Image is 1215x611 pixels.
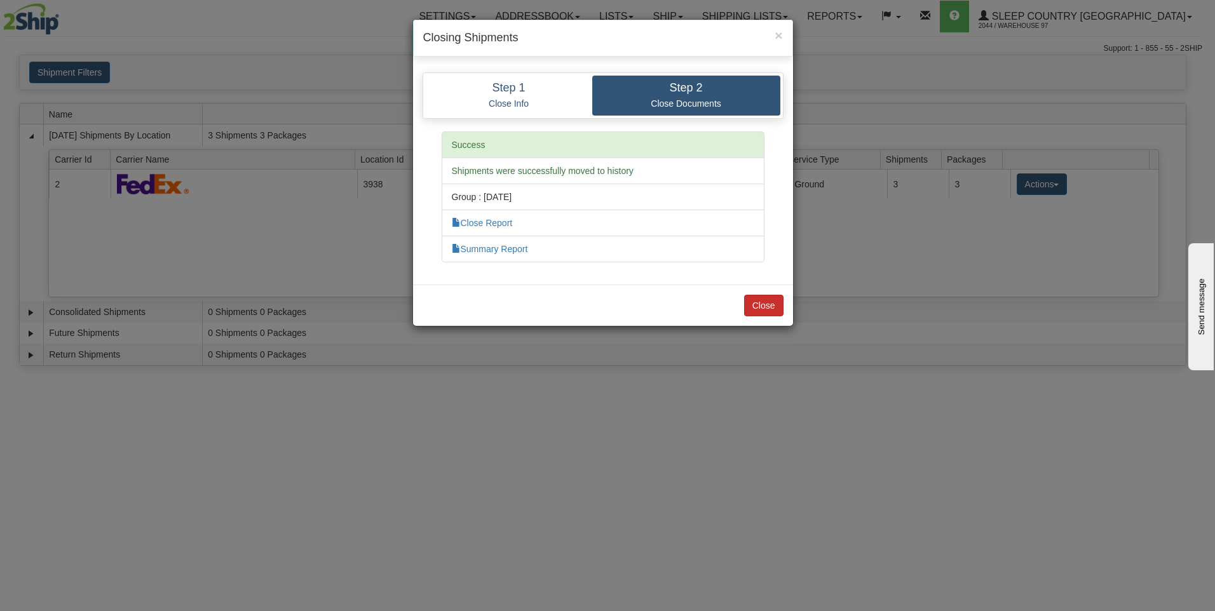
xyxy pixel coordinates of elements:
[592,76,780,116] a: Step 2 Close Documents
[452,218,513,228] a: Close Report
[435,82,583,95] h4: Step 1
[744,295,784,316] button: Close
[435,98,583,109] p: Close Info
[423,30,783,46] h4: Closing Shipments
[442,158,764,184] li: Shipments were successfully moved to history
[602,98,771,109] p: Close Documents
[426,76,592,116] a: Step 1 Close Info
[442,184,764,210] li: Group : [DATE]
[775,29,782,42] button: Close
[1186,241,1214,370] iframe: chat widget
[452,244,528,254] a: Summary Report
[442,131,764,158] li: Success
[775,28,782,43] span: ×
[602,82,771,95] h4: Step 2
[10,11,118,20] div: Send message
